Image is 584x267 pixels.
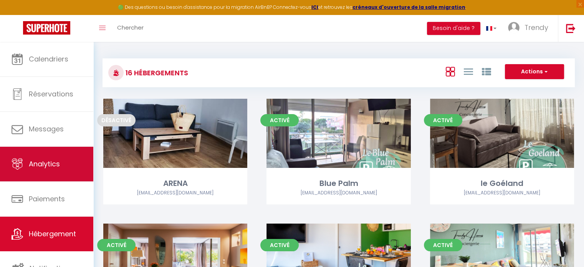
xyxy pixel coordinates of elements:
[29,89,73,99] span: Réservations
[111,15,149,42] a: Chercher
[266,177,410,189] div: Blue Palm
[29,159,60,169] span: Analytics
[103,177,247,189] div: ARENA
[508,22,519,33] img: ...
[481,65,491,78] a: Vue par Groupe
[424,239,462,251] span: Activé
[502,15,558,42] a: ... Trendy
[29,124,64,134] span: Messages
[524,23,548,32] span: Trendy
[427,22,480,35] button: Besoin d'aide ?
[430,177,574,189] div: le Goéland
[505,64,564,80] button: Actions
[23,21,70,35] img: Super Booking
[352,4,465,10] a: créneaux d'ouverture de la salle migration
[124,64,188,81] h3: 16 Hébergements
[29,54,68,64] span: Calendriers
[103,189,247,197] div: Airbnb
[6,3,29,26] button: Ouvrir le widget de chat LiveChat
[117,23,144,32] span: Chercher
[260,114,299,126] span: Activé
[29,229,76,239] span: Hébergement
[445,65,455,78] a: Vue en Box
[430,189,574,197] div: Airbnb
[566,23,576,33] img: logout
[311,4,318,10] a: ICI
[551,232,578,261] iframe: Chat
[424,114,462,126] span: Activé
[266,189,410,197] div: Airbnb
[260,239,299,251] span: Activé
[29,194,65,204] span: Paiements
[97,239,136,251] span: Activé
[463,65,473,78] a: Vue en Liste
[97,114,136,126] span: Désactivé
